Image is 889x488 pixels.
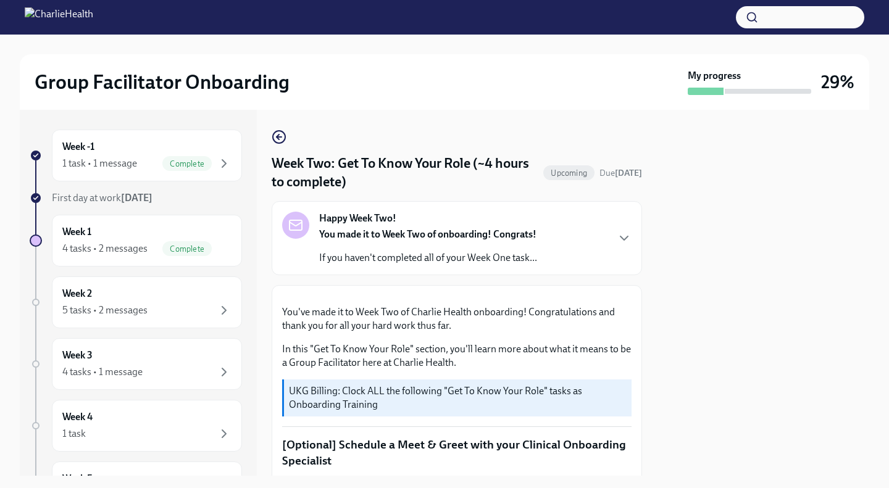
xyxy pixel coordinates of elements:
[62,349,93,362] h6: Week 3
[821,71,854,93] h3: 29%
[62,157,137,170] div: 1 task • 1 message
[289,384,627,411] p: UKG Billing: Clock ALL the following "Get To Know Your Role" tasks as Onboarding Training
[52,192,152,204] span: First day at work
[543,168,595,178] span: Upcoming
[30,276,242,328] a: Week 25 tasks • 2 messages
[62,225,91,239] h6: Week 1
[319,212,396,225] strong: Happy Week Two!
[30,130,242,181] a: Week -11 task • 1 messageComplete
[62,472,93,486] h6: Week 5
[162,159,212,168] span: Complete
[62,140,94,154] h6: Week -1
[62,365,143,379] div: 4 tasks • 1 message
[30,215,242,267] a: Week 14 tasks • 2 messagesComplete
[35,70,290,94] h2: Group Facilitator Onboarding
[62,287,92,300] h6: Week 2
[615,168,642,178] strong: [DATE]
[62,242,148,255] div: 4 tasks • 2 messages
[30,191,242,205] a: First day at work[DATE]
[62,304,148,317] div: 5 tasks • 2 messages
[282,305,632,333] p: You've made it to Week Two of Charlie Health onboarding! Congratulations and thank you for all yo...
[62,427,86,440] div: 1 task
[30,338,242,390] a: Week 34 tasks • 1 message
[599,167,642,179] span: September 29th, 2025 10:00
[599,168,642,178] span: Due
[25,7,93,27] img: CharlieHealth
[282,342,632,370] p: In this "Get To Know Your Role" section, you'll learn more about what it means to be a Group Faci...
[162,244,212,254] span: Complete
[688,69,741,83] strong: My progress
[282,437,632,468] p: [Optional] Schedule a Meet & Greet with your Clinical Onboarding Specialist
[62,410,93,424] h6: Week 4
[272,154,538,191] h4: Week Two: Get To Know Your Role (~4 hours to complete)
[319,251,537,265] p: If you haven't completed all of your Week One task...
[30,400,242,452] a: Week 41 task
[121,192,152,204] strong: [DATE]
[319,228,536,240] strong: You made it to Week Two of onboarding! Congrats!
